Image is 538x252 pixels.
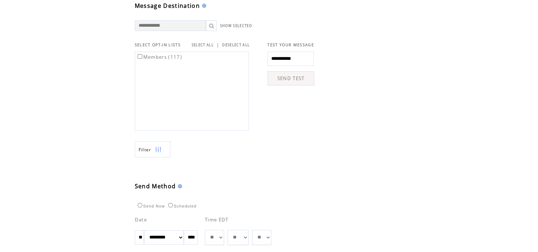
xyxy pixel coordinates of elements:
input: Members (117) [138,54,142,59]
img: help.gif [176,184,182,188]
label: Scheduled [166,204,197,208]
span: Date [135,216,147,223]
span: TEST YOUR MESSAGE [267,42,314,47]
label: Send Now [136,204,165,208]
a: SELECT ALL [192,43,214,47]
span: Show filters [139,147,151,153]
span: Time EDT [205,216,229,223]
img: filters.png [155,142,161,158]
span: Send Method [135,182,176,190]
input: Send Now [138,203,142,208]
span: SELECT OPT-IN LISTS [135,42,181,47]
span: | [217,42,219,48]
a: DESELECT ALL [222,43,250,47]
a: SHOW SELECTED [220,23,252,28]
a: SEND TEST [267,71,314,85]
input: Scheduled [168,203,173,208]
a: Filter [135,141,170,157]
label: Members (117) [136,54,182,60]
img: help.gif [200,4,206,8]
span: Message Destination [135,2,200,10]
